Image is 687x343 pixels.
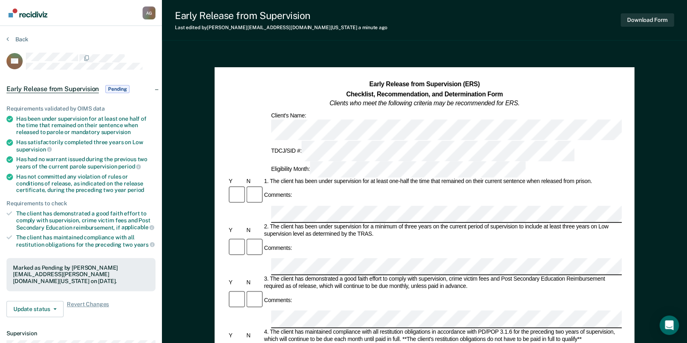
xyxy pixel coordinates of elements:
button: Profile dropdown button [143,6,155,19]
span: applicable [121,224,154,230]
div: Has not committed any violation of rules or conditions of release, as indicated on the release ce... [16,173,155,194]
div: Comments: [262,192,293,199]
span: years [134,241,155,248]
span: supervision [101,129,131,135]
div: Early Release from Supervision [175,10,387,21]
div: Has satisfactorily completed three years on Low [16,139,155,153]
div: Y [227,178,245,185]
div: Requirements validated by OIMS data [6,105,155,112]
div: Has been under supervision for at least one half of the time that remained on their sentence when... [16,115,155,136]
button: Back [6,36,28,43]
span: Pending [105,85,130,93]
dt: Supervision [6,330,155,337]
div: Eligibility Month: [270,161,527,177]
strong: Early Release from Supervision (ERS) [369,81,480,87]
div: N [245,227,263,234]
strong: Checklist, Recommendation, and Determination Form [346,90,503,97]
span: period [118,163,141,170]
div: 1. The client has been under supervision for at least one-half the time that remained on their cu... [262,178,621,185]
button: Download Form [621,13,674,27]
div: Comments: [262,297,293,304]
span: Early Release from Supervision [6,85,99,93]
div: Marked as Pending by [PERSON_NAME][EMAIL_ADDRESS][PERSON_NAME][DOMAIN_NAME][US_STATE] on [DATE]. [13,264,149,285]
div: N [245,178,263,185]
em: Clients who meet the following criteria may be recommended for ERS. [329,100,519,107]
span: a minute ago [358,25,387,30]
div: N [245,280,263,287]
div: A G [143,6,155,19]
div: Y [227,280,245,287]
div: Last edited by [PERSON_NAME][EMAIL_ADDRESS][DOMAIN_NAME][US_STATE] [175,25,387,30]
div: Requirements to check [6,200,155,207]
div: The client has demonstrated a good faith effort to comply with supervision, crime victim fees and... [16,210,155,231]
div: Comments: [262,245,293,251]
div: N [245,332,263,339]
img: Recidiviz [9,9,47,17]
div: Y [227,332,245,339]
div: Open Intercom Messenger [659,315,679,335]
span: Revert Changes [67,301,109,317]
div: 4. The client has maintained compliance with all restitution obligations in accordance with PD/PO... [262,328,621,343]
div: TDCJ/SID #: [270,141,575,161]
div: 3. The client has demonstrated a good faith effort to comply with supervision, crime victim fees ... [262,276,621,290]
div: Has had no warrant issued during the previous two years of the current parole supervision [16,156,155,170]
div: The client has maintained compliance with all restitution obligations for the preceding two [16,234,155,248]
button: Update status [6,301,64,317]
div: 2. The client has been under supervision for a minimum of three years on the current period of su... [262,224,621,238]
div: Y [227,227,245,234]
span: supervision [16,146,52,153]
span: period [128,187,144,193]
